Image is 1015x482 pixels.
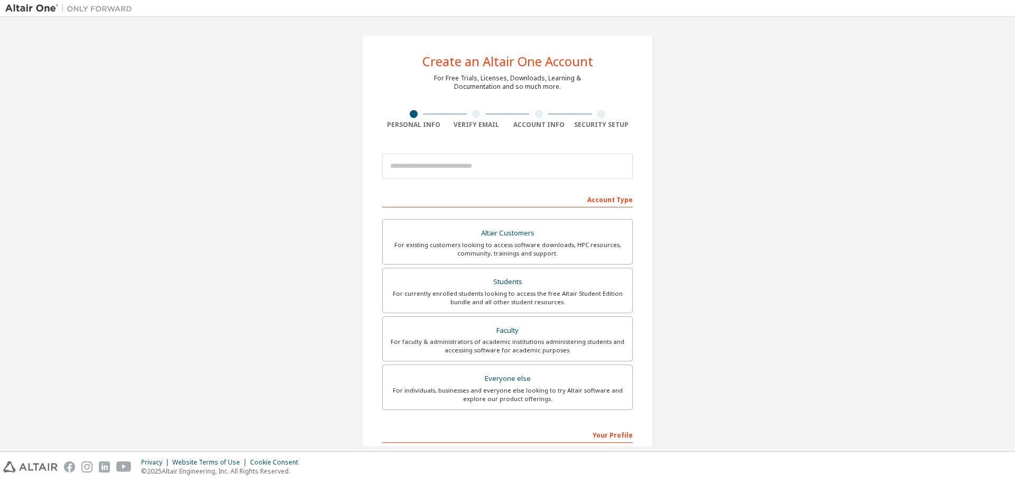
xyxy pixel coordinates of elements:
div: Everyone else [389,371,626,386]
div: Personal Info [382,121,445,129]
img: linkedin.svg [99,461,110,472]
div: For Free Trials, Licenses, Downloads, Learning & Documentation and so much more. [434,74,581,91]
div: Create an Altair One Account [422,55,593,68]
div: Account Type [382,190,633,207]
img: Altair One [5,3,137,14]
div: For faculty & administrators of academic institutions administering students and accessing softwa... [389,338,626,354]
img: instagram.svg [81,461,93,472]
img: altair_logo.svg [3,461,58,472]
div: Cookie Consent [250,458,304,467]
p: © 2025 Altair Engineering, Inc. All Rights Reserved. [141,467,304,476]
div: Website Terms of Use [172,458,250,467]
img: facebook.svg [64,461,75,472]
div: For currently enrolled students looking to access the free Altair Student Edition bundle and all ... [389,289,626,306]
div: Privacy [141,458,172,467]
div: Students [389,275,626,289]
div: For existing customers looking to access software downloads, HPC resources, community, trainings ... [389,241,626,258]
div: Faculty [389,323,626,338]
div: For individuals, businesses and everyone else looking to try Altair software and explore our prod... [389,386,626,403]
div: Security Setup [570,121,633,129]
div: Account Info [508,121,570,129]
div: Altair Customers [389,226,626,241]
img: youtube.svg [116,461,132,472]
div: Verify Email [445,121,508,129]
div: Your Profile [382,426,633,443]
